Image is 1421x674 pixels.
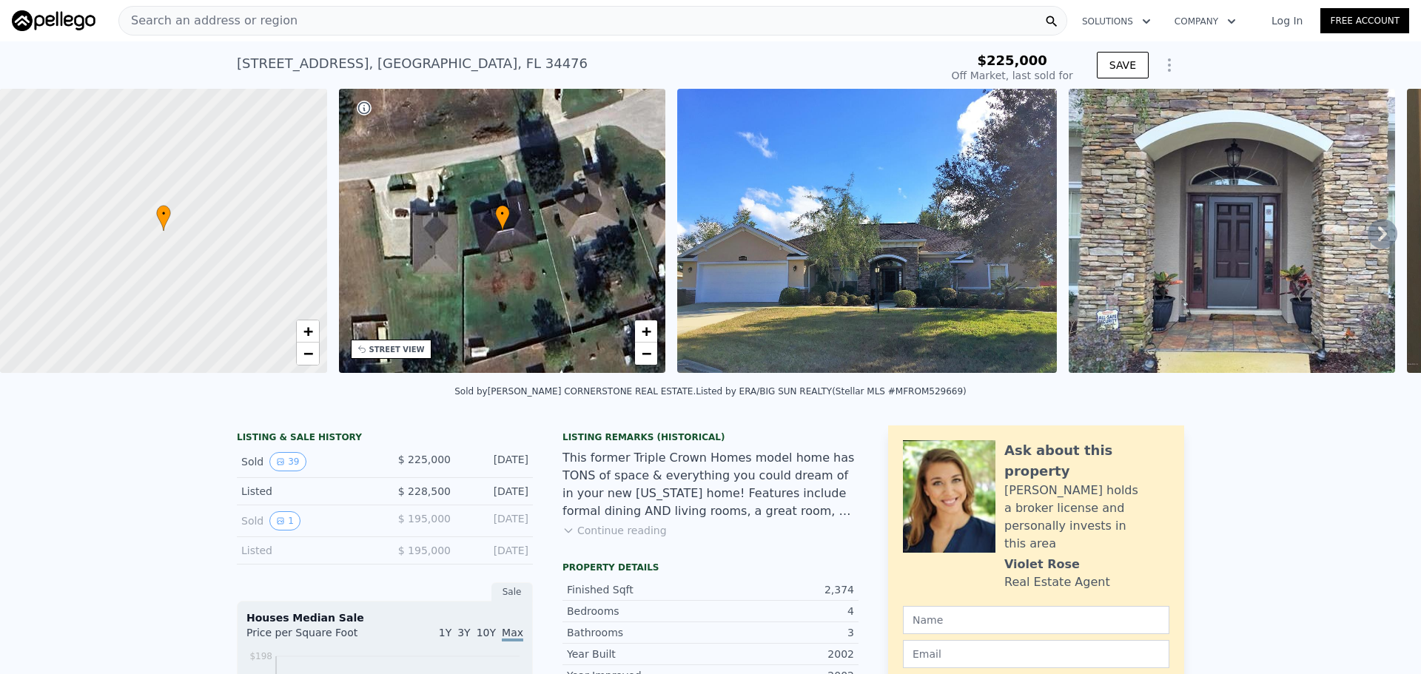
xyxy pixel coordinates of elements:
span: − [642,344,651,363]
div: Listed [241,484,373,499]
span: $ 228,500 [398,485,451,497]
div: Bathrooms [567,625,710,640]
div: 2002 [710,647,854,661]
span: $ 195,000 [398,513,451,525]
span: Max [502,627,523,641]
img: Pellego [12,10,95,31]
div: Price per Square Foot [246,625,385,649]
span: $ 225,000 [398,454,451,465]
span: • [156,207,171,220]
button: Company [1163,8,1248,35]
div: LISTING & SALE HISTORY [237,431,533,446]
div: [DATE] [463,452,528,471]
tspan: $198 [249,651,272,661]
div: 2,374 [710,582,854,597]
span: • [495,207,510,220]
span: Search an address or region [119,12,298,30]
div: Sold by [PERSON_NAME] CORNERSTONE REAL ESTATE . [454,386,696,397]
span: − [303,344,312,363]
div: • [495,205,510,231]
img: Sale: 39800761 Parcel: 45335705 [1069,89,1396,373]
div: This former Triple Crown Homes model home has TONS of space & everything you could dream of in yo... [562,449,859,520]
div: Off Market, last sold for [952,68,1073,83]
div: [STREET_ADDRESS] , [GEOGRAPHIC_DATA] , FL 34476 [237,53,588,74]
div: [DATE] [463,484,528,499]
div: Property details [562,562,859,573]
button: Continue reading [562,523,667,538]
img: Sale: 39800761 Parcel: 45335705 [677,89,1057,373]
div: [DATE] [463,543,528,558]
a: Zoom in [297,320,319,343]
span: 3Y [457,627,470,638]
a: Log In [1254,13,1320,28]
div: [PERSON_NAME] holds a broker license and personally invests in this area [1004,482,1169,553]
div: Year Built [567,647,710,661]
div: Real Estate Agent [1004,573,1110,591]
input: Name [903,606,1169,634]
div: Houses Median Sale [246,610,523,625]
div: Bedrooms [567,604,710,619]
div: Listed by ERA/BIG SUN REALTY (Stellar MLS #MFROM529669) [696,386,967,397]
button: Show Options [1155,50,1184,80]
a: Zoom out [297,343,319,365]
div: Sale [491,582,533,601]
div: Sold [241,511,373,530]
span: $ 195,000 [398,545,451,556]
span: $225,000 [977,53,1047,68]
div: Violet Rose [1004,556,1080,573]
a: Zoom in [635,320,657,343]
div: [DATE] [463,511,528,530]
input: Email [903,640,1169,668]
button: Solutions [1070,8,1163,35]
div: Finished Sqft [567,582,710,597]
div: Listing Remarks (Historical) [562,431,859,443]
button: View historical data [269,511,300,530]
div: Listed [241,543,373,558]
span: 10Y [477,627,496,638]
button: View historical data [269,452,306,471]
div: 4 [710,604,854,619]
span: 1Y [439,627,451,638]
div: STREET VIEW [369,344,425,355]
div: Ask about this property [1004,440,1169,482]
a: Free Account [1320,8,1409,33]
a: Zoom out [635,343,657,365]
div: • [156,205,171,231]
span: + [303,322,312,340]
div: Sold [241,452,373,471]
button: SAVE [1097,52,1149,78]
div: 3 [710,625,854,640]
span: + [642,322,651,340]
